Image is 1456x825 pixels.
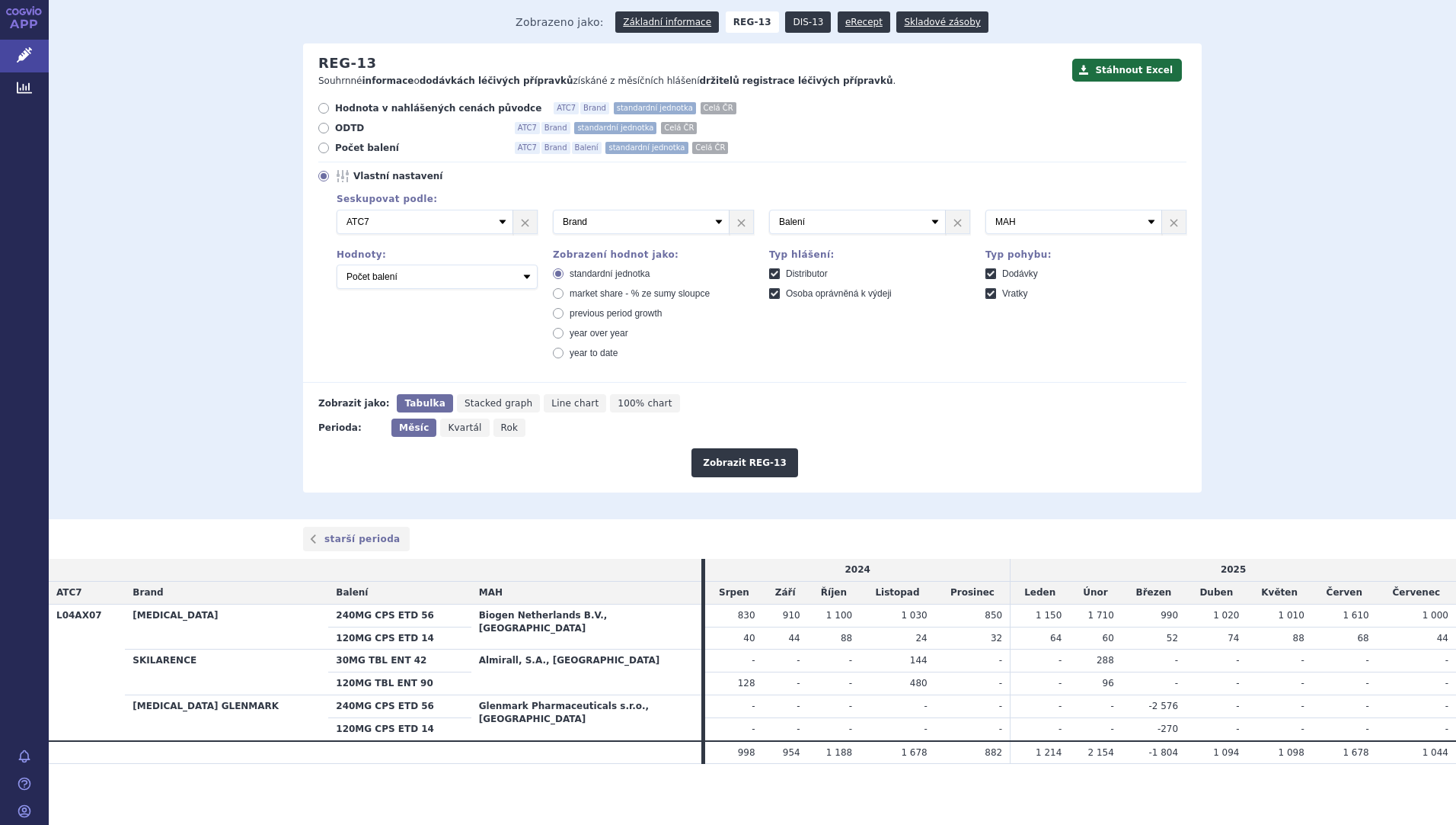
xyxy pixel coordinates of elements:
a: × [1162,210,1186,233]
span: 990 [1161,610,1178,621]
span: 1 678 [1343,747,1368,758]
span: - [1445,678,1448,689]
td: Srpen [705,582,762,605]
span: ATC7 [515,142,540,154]
span: ATC7 [554,102,579,114]
span: - [1110,724,1113,734]
div: Hodnoty: [337,249,538,260]
th: SKILARENCE [125,650,328,695]
a: × [946,210,969,233]
span: - [1058,655,1062,666]
span: ATC7 [56,587,82,598]
span: market share - % ze sumy sloupce [570,288,710,299]
button: Stáhnout Excel [1072,59,1182,82]
span: - [849,678,852,689]
span: 2 154 [1087,747,1113,758]
span: - [924,724,927,734]
h2: REG-13 [318,55,376,72]
td: Březen [1122,582,1186,605]
div: Perioda: [318,419,384,437]
span: - [752,655,755,666]
span: -2 576 [1148,701,1178,711]
td: Květen [1247,582,1312,605]
span: - [849,655,852,666]
span: - [999,678,1002,689]
span: 32 [991,633,1002,644]
span: Počet balení [335,142,503,154]
div: Typ pohybu: [985,249,1186,260]
span: - [1236,678,1239,689]
span: 1 214 [1036,747,1062,758]
td: Říjen [808,582,861,605]
span: ATC7 [515,122,540,134]
span: - [797,655,800,666]
a: DIS-13 [785,11,831,33]
span: 1 100 [826,610,852,621]
span: 44 [788,633,800,644]
span: - [797,724,800,734]
span: 88 [841,633,852,644]
th: [MEDICAL_DATA] [125,604,328,650]
span: 144 [910,655,928,666]
span: 1 150 [1036,610,1062,621]
span: - [1365,655,1368,666]
a: eRecept [838,11,890,33]
span: - [1175,655,1178,666]
span: Vlastní nastavení [353,170,521,182]
span: Line chart [551,398,599,409]
span: - [752,724,755,734]
span: Brand [580,102,609,114]
span: - [1236,724,1239,734]
span: 64 [1050,633,1062,644]
span: - [1301,701,1304,711]
span: - [1301,655,1304,666]
span: 68 [1357,633,1368,644]
span: - [1236,655,1239,666]
span: previous period growth [570,308,662,319]
span: - [1365,678,1368,689]
span: - [1058,701,1062,711]
span: - [1058,724,1062,734]
span: standardní jednotka [574,122,656,134]
span: standardní jednotka [614,102,696,114]
span: - [999,701,1002,711]
span: 24 [915,633,927,644]
span: 1 678 [901,747,927,758]
span: - [999,655,1002,666]
span: 480 [910,678,928,689]
a: starší perioda [303,527,410,551]
span: -270 [1157,724,1178,734]
span: - [1445,724,1448,734]
th: Glenmark Pharmaceuticals s.r.o., [GEOGRAPHIC_DATA] [471,695,702,740]
div: Typ hlášení: [769,249,970,260]
div: Seskupovat podle: [321,194,1186,204]
strong: dodávkách léčivých přípravků [420,75,573,86]
p: Souhrnné o získáné z měsíčních hlášení . [318,75,1065,88]
span: 910 [783,610,800,621]
a: Základní informace [615,11,719,33]
th: 30MG TBL ENT 42 [328,650,471,673]
span: - [1236,701,1239,711]
span: Balení [336,587,368,598]
td: 2024 [705,559,1010,581]
th: Almirall, S.A., [GEOGRAPHIC_DATA] [471,650,702,695]
span: Celá ČR [661,122,697,134]
span: 1 188 [826,747,852,758]
span: 1 094 [1213,747,1239,758]
a: Skladové zásoby [896,11,988,33]
a: × [730,210,753,233]
th: Biogen Netherlands B.V., [GEOGRAPHIC_DATA] [471,604,702,650]
span: - [1365,701,1368,711]
span: - [924,701,927,711]
th: 240MG CPS ETD 56 [328,695,471,717]
span: Distributor [786,268,828,279]
td: Listopad [860,582,935,605]
span: ODTD [335,122,503,134]
span: Stacked graph [465,398,532,409]
span: - [999,724,1002,734]
span: Hodnota v nahlášených cenách původce [335,102,541,114]
span: Měsíc [399,422,429,433]
span: Rok [501,422,519,433]
span: 998 [738,747,755,758]
div: Zobrazit jako: [318,394,389,412]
